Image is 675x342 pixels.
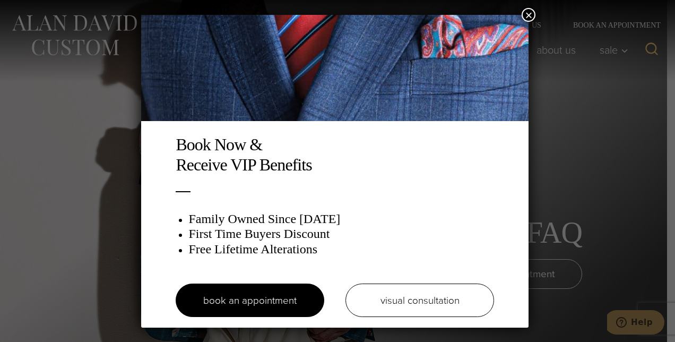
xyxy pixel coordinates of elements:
[522,8,535,22] button: Close
[188,211,494,227] h3: Family Owned Since [DATE]
[24,7,46,17] span: Help
[345,284,494,317] a: visual consultation
[176,134,494,175] h2: Book Now & Receive VIP Benefits
[188,242,494,257] h3: Free Lifetime Alterations
[176,284,324,317] a: book an appointment
[188,226,494,242] h3: First Time Buyers Discount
